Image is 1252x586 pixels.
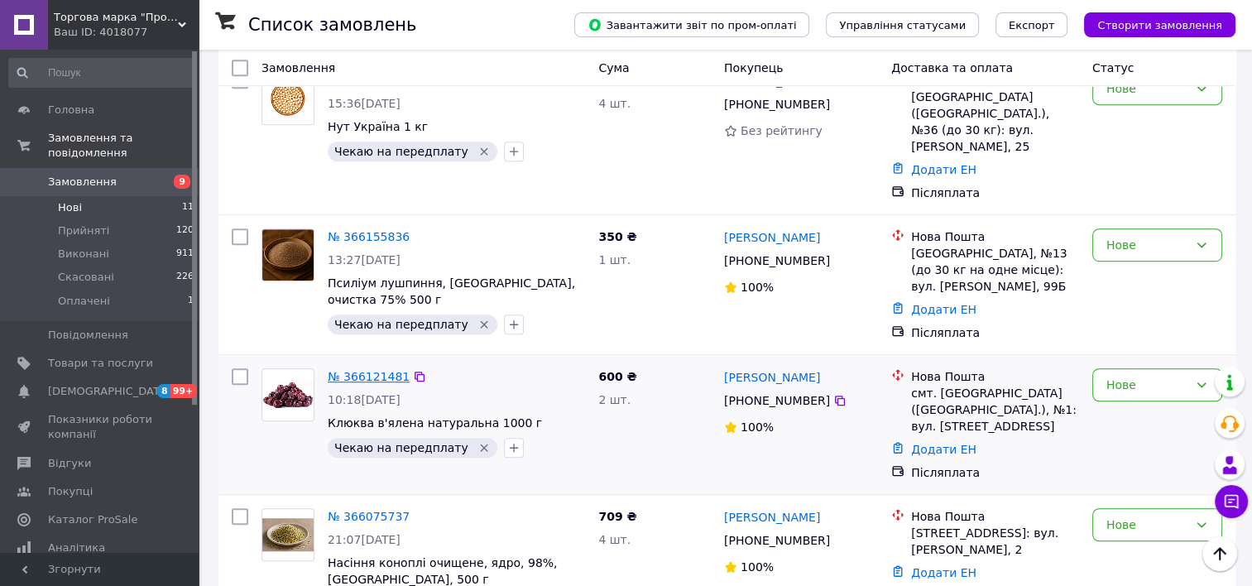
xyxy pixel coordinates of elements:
button: Експорт [995,12,1068,37]
a: № 366075737 [328,510,410,523]
span: Прийняті [58,223,109,238]
div: [PHONE_NUMBER] [721,389,833,412]
span: Створити замовлення [1097,19,1222,31]
a: Фото товару [261,72,314,125]
div: Нове [1106,516,1188,534]
span: Нові [58,200,82,215]
a: [PERSON_NAME] [724,509,820,526]
a: Створити замовлення [1067,17,1235,31]
span: Каталог ProSale [48,512,137,527]
div: [STREET_ADDRESS]: вул. [PERSON_NAME], 2 [911,525,1079,558]
button: Наверх [1202,536,1237,571]
span: 709 ₴ [598,510,636,523]
button: Завантажити звіт по пром-оплаті [574,12,809,37]
div: Післяплата [911,324,1079,341]
a: Фото товару [261,368,314,421]
span: 11 [182,200,194,215]
svg: Видалити мітку [477,145,491,158]
div: Нове [1106,376,1188,394]
a: Клюква в'ялена натуральна 1000 г [328,416,542,430]
span: 4 шт. [598,533,631,546]
span: 911 [176,247,194,262]
span: Замовлення та повідомлення [48,131,199,161]
span: Cума [598,61,629,74]
span: 1 шт. [598,253,631,267]
span: Чекаю на передплату [334,145,468,158]
span: 350 ₴ [598,230,636,243]
span: Управління статусами [839,19,966,31]
span: Показники роботи компанії [48,412,153,442]
span: Головна [48,103,94,118]
img: Фото товару [262,229,314,281]
span: Виконані [58,247,109,262]
span: Експорт [1009,19,1055,31]
span: 8 [157,384,170,398]
span: [DEMOGRAPHIC_DATA] [48,384,170,399]
div: [PHONE_NUMBER] [721,249,833,272]
span: 100% [741,420,774,434]
span: Торгова марка "Продукція, як вона є" [54,10,178,25]
span: Оплачені [58,294,110,309]
div: смт. [GEOGRAPHIC_DATA] ([GEOGRAPHIC_DATA].), №1: вул. [STREET_ADDRESS] [911,385,1079,435]
div: [GEOGRAPHIC_DATA] ([GEOGRAPHIC_DATA].), №36 (до 30 кг): вул. [PERSON_NAME], 25 [911,89,1079,155]
span: Замовлення [261,61,335,74]
span: Покупці [48,484,93,499]
button: Управління статусами [826,12,979,37]
span: 100% [741,560,774,574]
svg: Видалити мітку [477,318,491,331]
span: Завантажити звіт по пром-оплаті [588,17,796,32]
span: Товари та послуги [48,356,153,371]
span: Аналітика [48,540,105,555]
div: Нова Пошта [911,368,1079,385]
a: № 366155836 [328,230,410,243]
a: Псиліум лушпиння, [GEOGRAPHIC_DATA], очистка 75% 500 г [328,276,575,306]
span: Чекаю на передплату [334,318,468,331]
a: Насіння коноплі очищене, ядро, 98%, [GEOGRAPHIC_DATA], 500 г [328,556,557,586]
span: Статус [1092,61,1134,74]
span: 226 [176,270,194,285]
a: [PERSON_NAME] [724,229,820,246]
span: Скасовані [58,270,114,285]
div: Ваш ID: 4018077 [54,25,199,40]
span: Відгуки [48,456,91,471]
span: 13:27[DATE] [328,253,401,267]
span: 9 [174,175,190,189]
div: [GEOGRAPHIC_DATA], №13 (до 30 кг на одне місце): вул. [PERSON_NAME], 99Б [911,245,1079,295]
span: 2 шт. [598,393,631,406]
a: [PERSON_NAME] [724,369,820,386]
span: 120 [176,223,194,238]
span: 600 ₴ [598,370,636,383]
a: Додати ЕН [911,163,976,176]
a: Фото товару [261,228,314,281]
div: [PHONE_NUMBER] [721,93,833,116]
span: Покупець [724,61,783,74]
a: Фото товару [261,508,314,561]
span: Без рейтингу [741,124,823,137]
button: Створити замовлення [1084,12,1235,37]
span: 1 [188,294,194,309]
a: Нут Україна 1 кг [328,120,428,133]
span: Повідомлення [48,328,128,343]
button: Чат з покупцем [1215,485,1248,518]
svg: Видалити мітку [477,441,491,454]
input: Пошук [8,58,195,88]
span: 10:18[DATE] [328,393,401,406]
a: Додати ЕН [911,303,976,316]
span: Доставка та оплата [891,61,1013,74]
a: Додати ЕН [911,566,976,579]
span: Чекаю на передплату [334,441,468,454]
img: Фото товару [262,73,314,124]
img: Фото товару [262,369,314,420]
div: Нова Пошта [911,228,1079,245]
span: 99+ [170,384,198,398]
div: Нове [1106,236,1188,254]
span: Замовлення [48,175,117,190]
img: Фото товару [262,518,314,552]
a: № 366121481 [328,370,410,383]
a: Додати ЕН [911,443,976,456]
span: 100% [741,281,774,294]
